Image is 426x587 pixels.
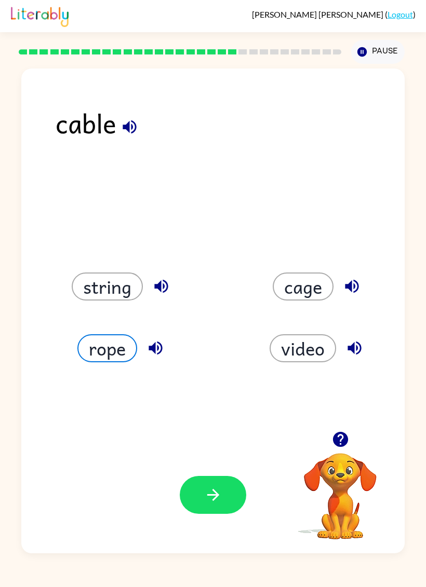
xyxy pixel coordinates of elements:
img: Literably [11,4,69,27]
button: video [270,334,336,362]
button: string [72,272,143,301]
button: Pause [351,40,405,64]
button: rope [77,334,137,362]
button: cage [273,272,334,301]
div: cable [56,103,405,172]
div: ( ) [252,9,416,19]
video: Your browser must support playing .mp4 files to use Literably. Please try using another browser. [288,437,392,541]
span: [PERSON_NAME] [PERSON_NAME] [252,9,385,19]
a: Logout [388,9,413,19]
